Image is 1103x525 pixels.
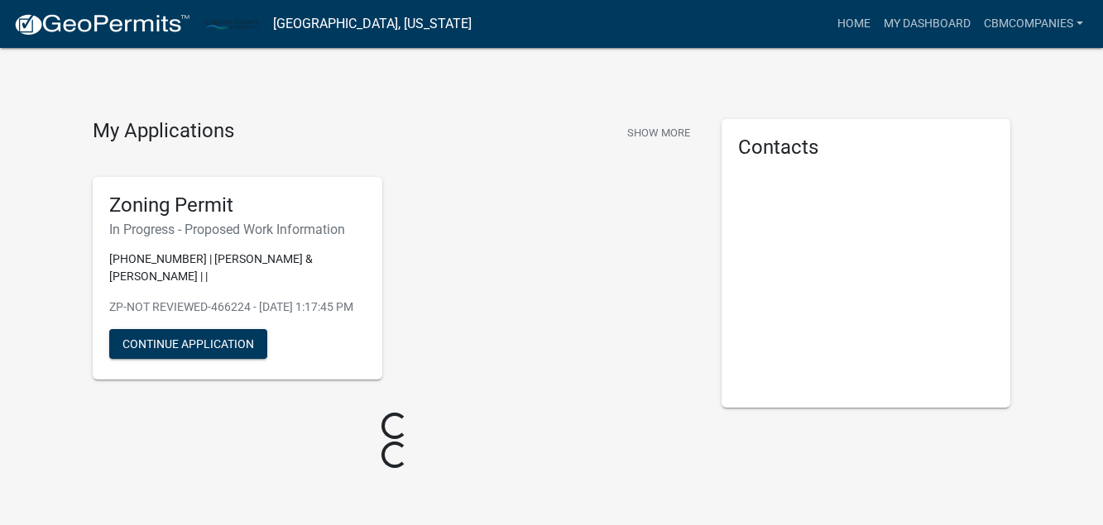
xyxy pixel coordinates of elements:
h5: Contacts [738,136,995,160]
h4: My Applications [93,119,234,144]
button: Continue Application [109,329,267,359]
a: Home [831,8,877,40]
a: My Dashboard [877,8,977,40]
h6: In Progress - Proposed Work Information [109,222,366,237]
button: Show More [621,119,697,146]
p: ZP-NOT REVIEWED-466224 - [DATE] 1:17:45 PM [109,298,366,316]
h5: Zoning Permit [109,193,366,217]
p: [PHONE_NUMBER] | [PERSON_NAME] & [PERSON_NAME] | | [109,251,366,285]
a: cbmcompanies [977,8,1090,40]
a: [GEOGRAPHIC_DATA], [US_STATE] [273,10,472,38]
img: Carlton County, Minnesota [204,12,260,35]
